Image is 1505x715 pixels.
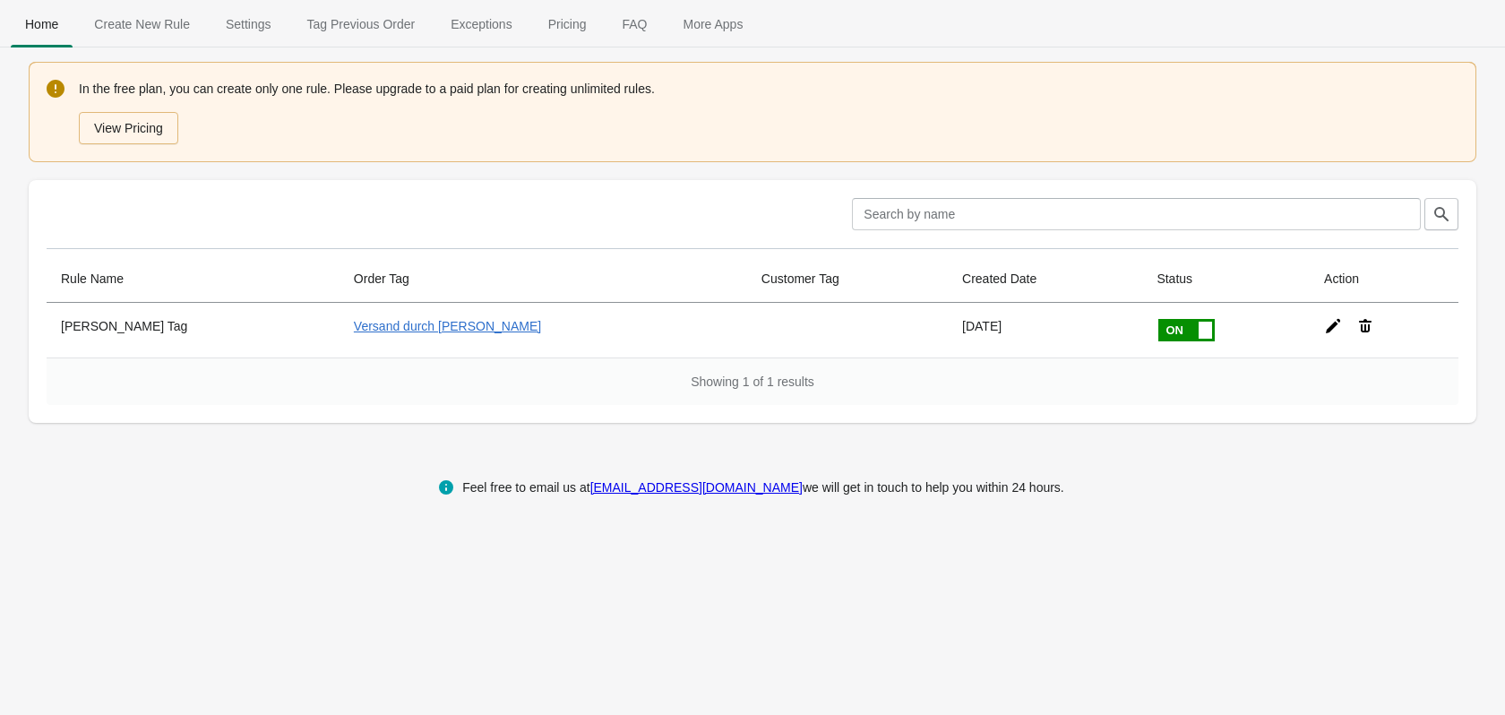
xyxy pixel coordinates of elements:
[607,8,661,40] span: FAQ
[436,8,526,40] span: Exceptions
[211,8,286,40] span: Settings
[668,8,757,40] span: More Apps
[462,477,1064,498] div: Feel free to email us at we will get in touch to help you within 24 hours.
[354,319,541,333] a: Versand durch [PERSON_NAME]
[293,8,430,40] span: Tag Previous Order
[340,255,747,303] th: Order Tag
[948,303,1142,357] td: [DATE]
[948,255,1142,303] th: Created Date
[208,1,289,47] button: Settings
[852,198,1421,230] input: Search by name
[7,1,76,47] button: Home
[534,8,601,40] span: Pricing
[590,480,803,495] a: [EMAIL_ADDRESS][DOMAIN_NAME]
[47,303,340,357] th: [PERSON_NAME] Tag
[79,78,1458,146] div: In the free plan, you can create only one rule. Please upgrade to a paid plan for creating unlimi...
[47,357,1458,405] div: Showing 1 of 1 results
[1310,255,1458,303] th: Action
[1142,255,1310,303] th: Status
[79,112,178,144] button: View Pricing
[11,8,73,40] span: Home
[80,8,204,40] span: Create New Rule
[747,255,948,303] th: Customer Tag
[47,255,340,303] th: Rule Name
[76,1,208,47] button: Create_New_Rule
